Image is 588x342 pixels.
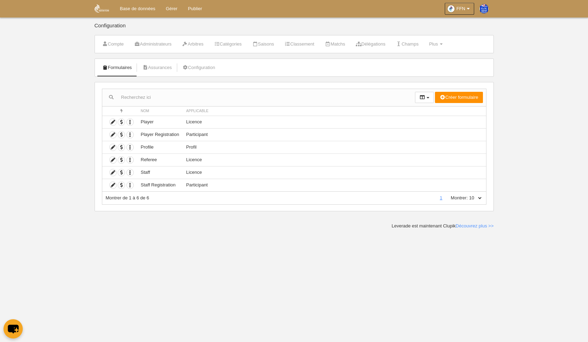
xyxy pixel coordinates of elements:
a: Champs [392,39,422,49]
a: Configuration [179,62,219,73]
td: Player [137,116,183,128]
a: 1 [438,195,444,200]
img: FFN [95,4,109,13]
td: Participant [183,179,486,191]
a: Compte [98,39,128,49]
td: Staff Registration [137,179,183,191]
td: Licence [183,153,486,166]
td: Licence [183,116,486,128]
td: Player Registration [137,128,183,141]
span: Montrer de 1 à 6 de 6 [106,195,149,200]
span: Nom [141,109,149,113]
a: Administrateurs [130,39,175,49]
span: Plus [429,41,438,47]
a: Plus [425,39,447,49]
a: Assurances [138,62,175,73]
div: Configuration [95,23,494,35]
label: Montrer: [444,195,468,201]
img: PaswSEHnFMei.30x30.jpg [479,4,489,13]
td: Profile [137,141,183,153]
a: FFN [445,3,474,15]
a: Découvrez plus >> [456,223,493,228]
img: OaDPB3zQPxTf.30x30.jpg [448,5,455,12]
a: Arbitres [178,39,207,49]
input: Recherchez ici [102,92,415,103]
a: Délégations [352,39,389,49]
td: Participant [183,128,486,141]
a: Classement [281,39,318,49]
td: Profil [183,141,486,153]
button: chat-button [4,319,23,338]
a: Saisons [248,39,278,49]
span: FFN [456,5,465,12]
td: Staff [137,166,183,179]
a: Catégories [210,39,245,49]
td: Licence [183,166,486,179]
span: Applicable [186,109,209,113]
button: Créer formulaire [435,92,483,103]
td: Referee [137,153,183,166]
div: Leverade est maintenant Clupik [392,223,493,229]
a: Matchs [321,39,349,49]
a: Formulaires [98,62,136,73]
